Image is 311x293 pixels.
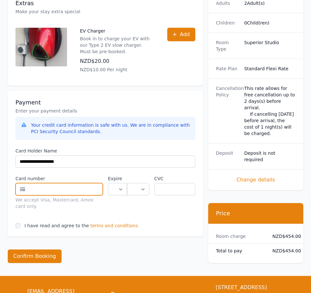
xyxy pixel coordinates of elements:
label: I have read and agree to the [24,223,89,228]
p: Enter your payment details [15,108,195,114]
dt: Rate Plan [216,65,239,72]
dd: 0 Child(ren) [244,20,296,26]
div: Your credit card information is safe with us. We are in compliance with PCI Security Council stan... [31,122,190,135]
dd: NZD$454.00 [272,233,296,239]
dt: Children [216,20,239,26]
div: This rate allows for free cancellation up to 2 days(s) before arrival. If cancelling [DATE] befor... [244,85,296,137]
p: NZD$10.00 Per night [80,66,154,73]
label: Card Holder Name [15,148,195,154]
span: Change details [216,176,296,184]
label: Expire [108,175,127,182]
dt: Room Type [216,39,239,52]
dt: Deposit [216,150,239,163]
p: Book in to charge your EV with our Type 2 EV slow charger. Must be pre-booked. [80,35,154,55]
dd: Standard Flexi Rate [244,65,296,72]
label: CVC [154,175,196,182]
h3: Price [216,210,296,217]
dd: Deposit is not required [244,150,296,163]
label: Card number [15,175,103,182]
dt: Cancellation Policy [216,85,239,137]
dd: NZD$454.00 [272,248,296,254]
span: terms and conditions [90,222,138,229]
dt: Room charge [216,233,267,239]
img: EV Charger [15,28,67,66]
span: Add [180,31,190,38]
button: Add [167,28,195,41]
p: NZD$20.00 [80,57,154,65]
label: . [127,175,149,182]
dd: Superior Studio [244,39,296,52]
span: [STREET_ADDRESS] [216,284,296,291]
h3: Payment [15,99,195,106]
p: Make your stay extra special [15,8,195,15]
div: We accept Visa, Mastercard, Amex card only. [15,197,103,210]
dt: Total to pay [216,248,267,254]
p: EV Charger [80,28,154,34]
button: Confirm Booking [8,249,62,263]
